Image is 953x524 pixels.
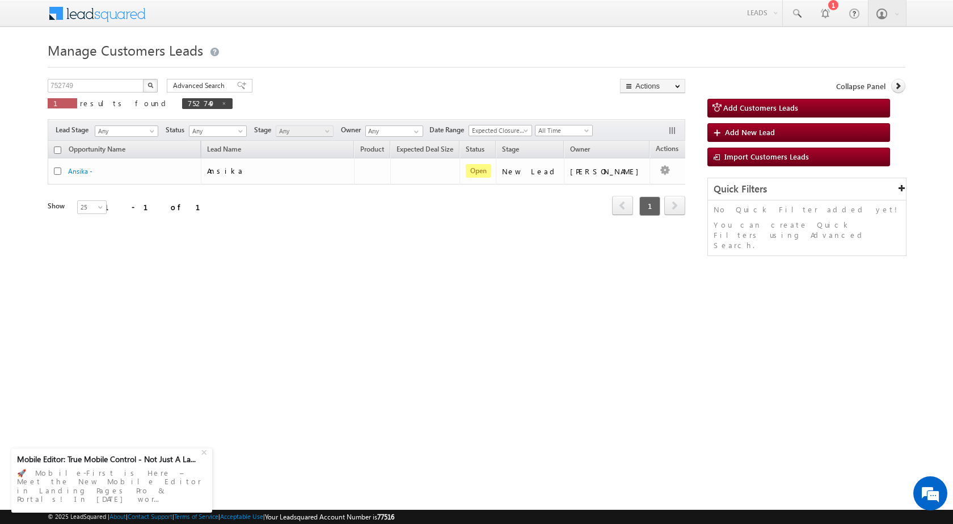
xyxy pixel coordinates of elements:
[469,125,532,136] a: Expected Closure Date
[570,145,590,153] span: Owner
[54,146,61,154] input: Check all records
[254,125,276,135] span: Stage
[80,98,170,108] span: results found
[466,164,491,178] span: Open
[48,201,68,211] div: Show
[166,125,189,135] span: Status
[391,143,459,158] a: Expected Deal Size
[502,166,559,177] div: New Lead
[109,513,126,520] a: About
[68,167,92,175] a: Ansika -
[725,127,775,137] span: Add New Lead
[78,202,108,212] span: 25
[612,196,633,215] span: prev
[612,197,633,215] a: prev
[56,125,93,135] span: Lead Stage
[48,512,394,522] span: © 2025 LeadSquared | | | | |
[469,125,528,136] span: Expected Closure Date
[429,125,469,135] span: Date Range
[276,125,334,137] a: Any
[220,513,263,520] a: Acceptable Use
[95,125,158,137] a: Any
[199,445,212,458] div: +
[17,454,200,464] div: Mobile Editor: True Mobile Control - Not Just A La...
[708,178,906,200] div: Quick Filters
[836,81,885,91] span: Collapse Panel
[570,166,644,177] div: [PERSON_NAME]
[95,126,154,136] span: Any
[48,41,203,59] span: Manage Customers Leads
[189,126,243,136] span: Any
[723,103,798,112] span: Add Customers Leads
[265,513,394,521] span: Your Leadsquared Account Number is
[207,166,244,175] span: Ansika
[276,126,330,136] span: Any
[69,145,125,153] span: Opportunity Name
[650,142,684,157] span: Actions
[714,220,900,250] p: You can create Quick Filters using Advanced Search.
[104,200,214,213] div: 1 - 1 of 1
[147,82,153,88] img: Search
[397,145,453,153] span: Expected Deal Size
[17,465,206,507] div: 🚀 Mobile-First is Here – Meet the New Mobile Editor in Landing Pages Pro & Portals! In [DATE] wor...
[664,196,685,215] span: next
[408,126,422,137] a: Show All Items
[496,143,525,158] a: Stage
[535,125,589,136] span: All Time
[502,145,519,153] span: Stage
[365,125,423,137] input: Type to Search
[201,143,247,158] span: Lead Name
[174,513,218,520] a: Terms of Service
[377,513,394,521] span: 77516
[460,143,490,158] a: Status
[360,145,384,153] span: Product
[714,204,900,215] p: No Quick Filter added yet!
[188,98,216,108] span: 752749
[620,79,685,93] button: Actions
[53,98,71,108] span: 1
[639,196,660,216] span: 1
[128,513,172,520] a: Contact Support
[63,143,131,158] a: Opportunity Name
[724,152,809,161] span: Import Customers Leads
[77,200,107,214] a: 25
[173,81,228,91] span: Advanced Search
[535,125,593,136] a: All Time
[341,125,365,135] span: Owner
[189,125,247,137] a: Any
[664,197,685,215] a: next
